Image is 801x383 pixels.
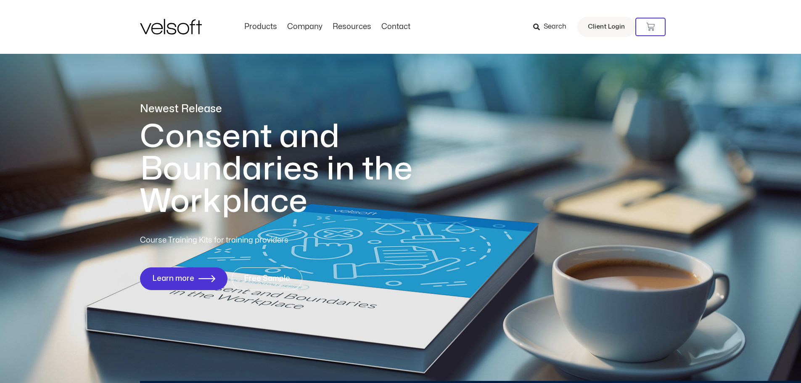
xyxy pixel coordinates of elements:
[588,21,625,32] span: Client Login
[140,121,447,218] h1: Consent and Boundaries in the Workplace
[328,22,376,32] a: ResourcesMenu Toggle
[282,22,328,32] a: CompanyMenu Toggle
[239,22,415,32] nav: Menu
[232,267,302,290] a: Free Sample
[140,267,227,290] a: Learn more
[376,22,415,32] a: ContactMenu Toggle
[544,21,566,32] span: Search
[140,102,447,116] p: Newest Release
[533,20,572,34] a: Search
[239,22,282,32] a: ProductsMenu Toggle
[244,275,290,283] span: Free Sample
[140,19,202,34] img: Velsoft Training Materials
[140,235,349,246] p: Course Training Kits for training providers
[577,17,635,37] a: Client Login
[152,275,194,283] span: Learn more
